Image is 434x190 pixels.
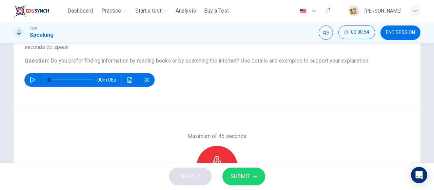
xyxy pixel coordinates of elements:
img: ELTC logo [14,4,49,18]
button: 00:00:54 [338,25,375,39]
button: Practice [99,5,130,17]
div: Open Intercom Messenger [411,167,427,183]
h1: Speaking [30,31,54,39]
span: Analysis [176,7,196,15]
span: Practice [101,7,121,15]
span: Start a test [135,7,161,15]
span: CEFR [30,26,37,31]
img: en [299,8,307,14]
h6: Maximum of 45 seconds [188,132,246,140]
button: Record [197,146,237,187]
span: Dashboard [67,7,93,15]
button: END SESSION [380,25,420,40]
a: ELTC logo [14,4,65,18]
div: Hide [338,25,375,40]
span: Do you prefer finding information by reading books or by searching the internet? [51,57,239,64]
span: 00:00:54 [351,30,369,35]
button: Start a test [133,5,170,17]
span: Use details and examples to support your explanation. [241,57,369,64]
span: END SESSION [386,30,415,35]
h6: Question : [24,57,410,65]
span: Buy a Test [204,7,229,15]
button: Buy a Test [201,5,232,17]
button: Click to see the audio transcription [124,73,135,87]
div: [PERSON_NAME] [364,7,401,15]
button: SUBMIT [222,168,265,185]
button: Dashboard [65,5,96,17]
span: SUBMIT [231,172,250,181]
span: 00m 08s [97,73,121,87]
button: Analysis [173,5,199,17]
div: Mute [319,25,333,40]
img: Profile picture [348,5,359,16]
